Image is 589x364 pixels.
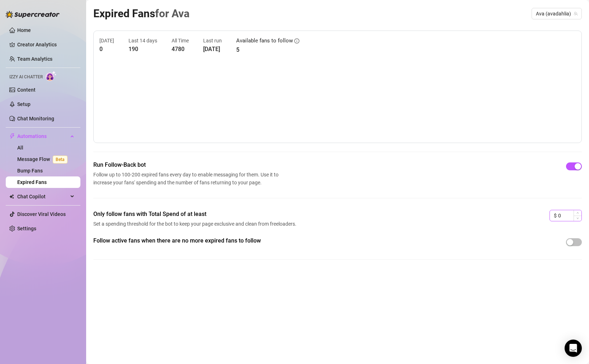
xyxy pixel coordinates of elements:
span: Increase Value [574,210,581,216]
span: Automations [17,130,68,142]
img: AI Chatter [46,71,57,81]
span: Chat Copilot [17,191,68,202]
article: Available fans to follow [236,37,293,45]
span: Run Follow-Back bot [93,161,281,169]
span: Follow active fans when there are no more expired fans to follow [93,236,299,245]
a: Setup [17,101,31,107]
span: for Ava [155,7,190,20]
article: 4780 [172,45,189,54]
span: Izzy AI Chatter [9,74,43,80]
span: Only follow fans with Total Spend of at least [93,210,299,218]
div: Open Intercom Messenger [565,340,582,357]
a: Discover Viral Videos [17,211,66,217]
a: All [17,145,23,151]
span: up [576,212,579,214]
span: info-circle [294,38,299,43]
article: [DATE] [203,45,222,54]
span: team [574,11,578,16]
input: 0.00 [558,210,581,221]
article: Last run [203,37,222,45]
img: logo-BBDzfeDw.svg [6,11,60,18]
span: down [576,217,579,220]
span: Set a spending threshold for the bot to keep your page exclusive and clean from freeloaders. [93,220,299,228]
a: Team Analytics [17,56,52,62]
a: Bump Fans [17,168,43,174]
a: Home [17,27,31,33]
article: Last 14 days [128,37,157,45]
article: [DATE] [99,37,114,45]
span: Ava (avadahlia) [536,8,578,19]
article: All Time [172,37,189,45]
article: 190 [128,45,157,54]
article: Expired Fans [93,5,190,22]
a: Chat Monitoring [17,116,54,121]
a: Expired Fans [17,179,47,185]
a: Message FlowBeta [17,156,70,162]
img: Chat Copilot [9,194,14,199]
a: Settings [17,226,36,231]
span: Beta [53,156,67,163]
a: Creator Analytics [17,39,75,50]
span: Decrease Value [574,216,581,221]
article: 0 [99,45,114,54]
a: Content [17,87,36,93]
span: thunderbolt [9,133,15,139]
article: 5 [236,45,299,54]
span: Follow up to 100-200 expired fans every day to enable messaging for them. Use it to increase your... [93,171,281,186]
